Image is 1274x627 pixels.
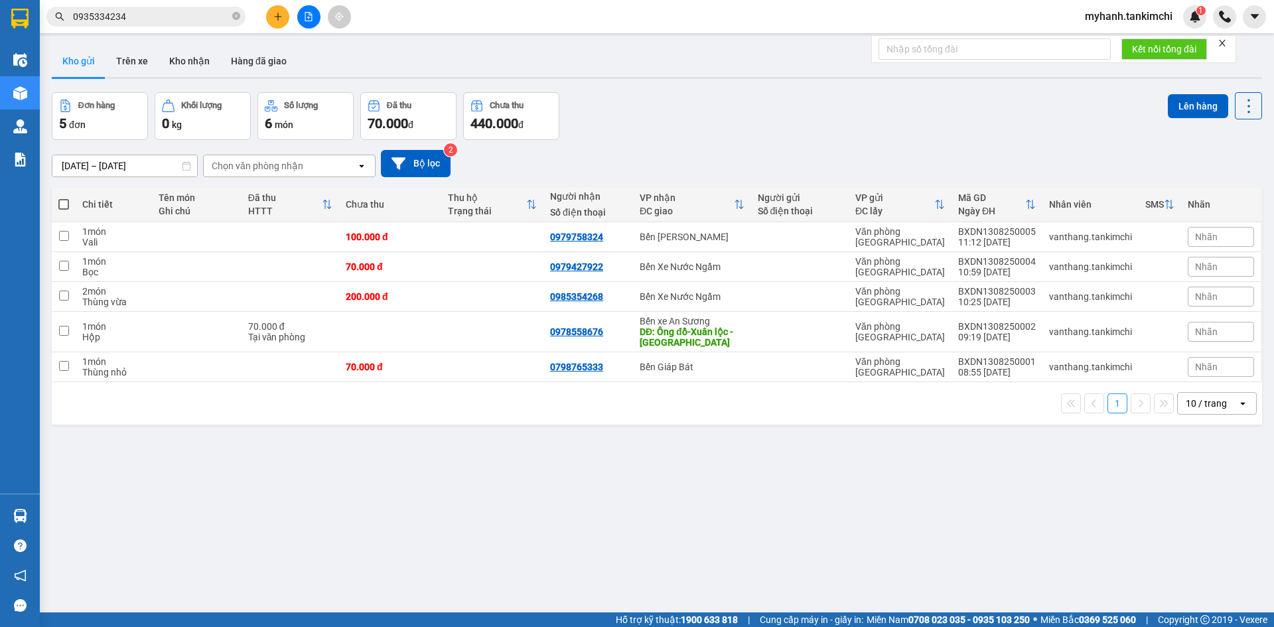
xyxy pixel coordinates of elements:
button: Hàng đã giao [220,45,297,77]
div: 70.000 đ [346,261,435,272]
div: 1 món [82,356,145,367]
span: 0 [162,115,169,131]
span: 440.000 [470,115,518,131]
span: 5 [59,115,66,131]
button: Kho gửi [52,45,106,77]
span: notification [14,569,27,582]
div: Nhân viên [1049,199,1132,210]
div: Chọn văn phòng nhận [212,159,303,173]
span: | [748,612,750,627]
div: 0985354268 [550,291,603,302]
span: kg [172,119,182,130]
div: Tên món [159,192,234,203]
div: Số điện thoại [550,207,626,218]
strong: 1900 633 818 [681,614,738,625]
span: myhanh.tankimchi [1074,8,1183,25]
span: Cung cấp máy in - giấy in: [760,612,863,627]
div: vanthang.tankimchi [1049,362,1132,372]
div: BXDN1308250004 [958,256,1036,267]
sup: 2 [444,143,457,157]
span: close [1218,38,1227,48]
div: Thùng nhỏ [82,367,145,378]
div: Người nhận [550,191,626,202]
div: VP gửi [855,192,934,203]
sup: 1 [1196,6,1206,15]
img: warehouse-icon [13,53,27,67]
div: VP nhận [640,192,734,203]
div: ĐC giao [640,206,734,216]
div: BXDN1308250003 [958,286,1036,297]
button: caret-down [1243,5,1266,29]
div: Chưa thu [490,101,524,110]
div: 10 / trang [1186,397,1227,410]
span: món [275,119,293,130]
div: Ghi chú [159,206,234,216]
div: Chưa thu [346,199,435,210]
div: vanthang.tankimchi [1049,261,1132,272]
th: Toggle SortBy [441,187,543,222]
div: BXDN1308250001 [958,356,1036,367]
span: file-add [304,12,313,21]
span: 6 [265,115,272,131]
button: Đã thu70.000đ [360,92,457,140]
img: icon-new-feature [1189,11,1201,23]
button: Kết nối tổng đài [1121,38,1207,60]
div: HTTT [248,206,322,216]
button: Khối lượng0kg [155,92,251,140]
div: 11:12 [DATE] [958,237,1036,247]
svg: open [1238,398,1248,409]
th: Toggle SortBy [849,187,952,222]
img: warehouse-icon [13,119,27,133]
span: message [14,599,27,612]
span: Miền Nam [867,612,1030,627]
strong: 0369 525 060 [1079,614,1136,625]
div: Bến Xe Nước Ngầm [640,261,744,272]
div: Thùng vừa [82,297,145,307]
button: Lên hàng [1168,94,1228,118]
th: Toggle SortBy [633,187,751,222]
div: 70.000 đ [346,362,435,372]
th: Toggle SortBy [242,187,339,222]
div: Bến Giáp Bát [640,362,744,372]
div: Bến Xe Nước Ngầm [640,291,744,302]
div: 1 món [82,321,145,332]
span: Miền Bắc [1040,612,1136,627]
div: Bọc [82,267,145,277]
div: 1 món [82,226,145,237]
div: Văn phòng [GEOGRAPHIC_DATA] [855,226,945,247]
div: 1 món [82,256,145,267]
span: search [55,12,64,21]
div: 200.000 đ [346,291,435,302]
div: Đã thu [387,101,411,110]
span: ⚪️ [1033,617,1037,622]
div: Bến xe An Sương [640,316,744,326]
div: Thu hộ [448,192,526,203]
button: Số lượng6món [257,92,354,140]
button: plus [266,5,289,29]
div: Bến [PERSON_NAME] [640,232,744,242]
button: 1 [1107,393,1127,413]
span: question-circle [14,539,27,552]
button: aim [328,5,351,29]
span: copyright [1200,615,1210,624]
div: Vali [82,237,145,247]
div: 0979758324 [550,232,603,242]
div: Đơn hàng [78,101,115,110]
button: file-add [297,5,320,29]
div: vanthang.tankimchi [1049,232,1132,242]
input: Tìm tên, số ĐT hoặc mã đơn [73,9,230,24]
span: đ [518,119,524,130]
svg: open [356,161,367,171]
span: 70.000 [368,115,408,131]
img: phone-icon [1219,11,1231,23]
span: 1 [1198,6,1203,15]
button: Đơn hàng5đơn [52,92,148,140]
div: Nhãn [1188,199,1254,210]
div: Số điện thoại [758,206,842,216]
th: Toggle SortBy [952,187,1042,222]
span: close-circle [232,11,240,23]
span: Nhãn [1195,291,1218,302]
span: close-circle [232,12,240,20]
img: warehouse-icon [13,509,27,523]
span: Nhãn [1195,232,1218,242]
